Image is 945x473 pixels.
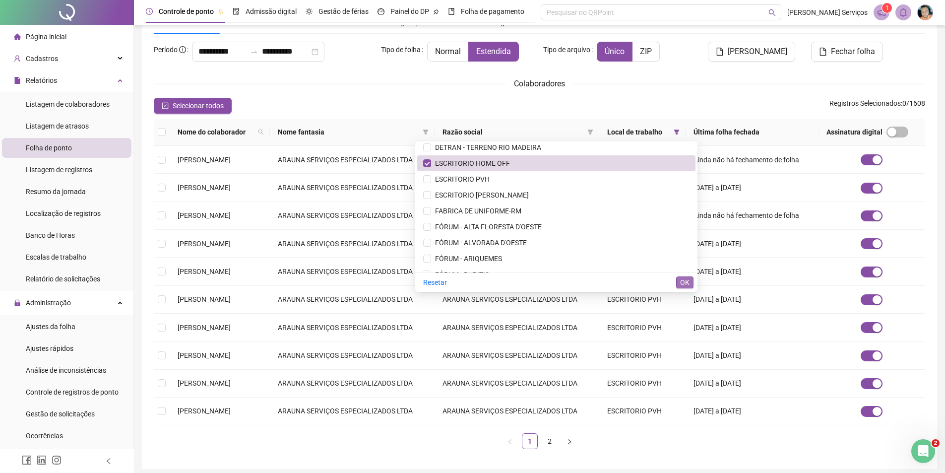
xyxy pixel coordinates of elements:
[435,314,599,341] td: ARAUNA SERVIÇOS ESPECIALIZADOS LTDA
[431,159,510,167] span: ESCRITORIO HOME OFF
[686,370,819,398] td: [DATE] a [DATE]
[811,42,883,62] button: Fechar folha
[542,434,557,449] a: 2
[306,8,313,15] span: sun
[270,341,435,369] td: ARAUNA SERVIÇOS ESPECIALIZADOS LTDA
[178,324,231,332] span: [PERSON_NAME]
[26,33,66,41] span: Página inicial
[587,129,593,135] span: filter
[233,8,240,15] span: file-done
[173,100,224,111] span: Selecionar todos
[26,188,86,196] span: Resumo da jornada
[431,143,541,151] span: DETRAN - TERRENO RIO MADEIRA
[26,55,58,63] span: Cadastros
[14,55,21,62] span: user-add
[178,295,231,303] span: [PERSON_NAME]
[270,146,435,174] td: ARAUNA SERVIÇOS ESPECIALIZADOS LTDA
[686,258,819,285] td: [DATE] a [DATE]
[435,341,599,369] td: ARAUNA SERVIÇOS ESPECIALIZADOS LTDA
[911,439,935,463] iframe: Intercom live chat
[826,127,882,137] span: Assinatura digital
[562,433,577,449] button: right
[26,231,75,239] span: Banco de Horas
[26,323,75,331] span: Ajustes da folha
[22,455,32,465] span: facebook
[567,439,572,445] span: right
[514,79,565,88] span: Colaboradores
[26,209,101,217] span: Localização de registros
[179,46,186,53] span: info-circle
[442,127,583,137] span: Razão social
[159,7,214,15] span: Controle de ponto
[384,19,477,26] span: Configurações de fechamento
[381,44,421,55] span: Tipo de folha
[258,129,264,135] span: search
[26,76,57,84] span: Relatórios
[476,47,511,56] span: Estendida
[14,77,21,84] span: file
[250,48,258,56] span: to
[26,100,110,108] span: Listagem de colaboradores
[607,127,670,137] span: Local de trabalho
[448,8,455,15] span: book
[829,99,901,107] span: Registros Selecionados
[178,211,231,219] span: [PERSON_NAME]
[218,9,224,15] span: pushpin
[419,276,451,288] button: Resetar
[270,370,435,398] td: ARAUNA SERVIÇOS ESPECIALIZADOS LTDA
[26,388,119,396] span: Controle de registros de ponto
[932,439,940,447] span: 2
[421,125,431,139] span: filter
[787,7,868,18] span: [PERSON_NAME] Serviços
[26,166,92,174] span: Listagem de registros
[423,277,447,288] span: Resetar
[502,433,518,449] button: left
[885,4,889,11] span: 1
[728,46,787,58] span: [PERSON_NAME]
[431,191,529,199] span: ESCRITORIO [PERSON_NAME]
[599,314,686,341] td: ESCRITORIO PVH
[26,366,106,374] span: Análise de inconsistências
[640,47,652,56] span: ZIP
[708,42,795,62] button: [PERSON_NAME]
[270,398,435,425] td: ARAUNA SERVIÇOS ESPECIALIZADOS LTDA
[716,48,724,56] span: file
[431,207,521,215] span: FABRICA DE UNIFORME-RM
[693,156,799,164] span: Ainda não há fechamento de folha
[178,351,231,359] span: [PERSON_NAME]
[435,286,599,314] td: ARAUNA SERVIÇOS ESPECIALIZADOS LTDA
[693,211,799,219] span: Ainda não há fechamento de folha
[686,174,819,202] td: [DATE] a [DATE]
[686,398,819,425] td: [DATE] a [DATE]
[26,253,86,261] span: Escalas de trabalho
[686,341,819,369] td: [DATE] a [DATE]
[680,277,690,288] span: OK
[431,255,502,263] span: FÓRUM - ARIQUEMES
[378,8,384,15] span: dashboard
[431,239,527,247] span: FÓRUM - ALVORADA D'OESTE
[26,299,71,307] span: Administração
[605,47,625,56] span: Único
[877,8,886,17] span: notification
[599,341,686,369] td: ESCRITORIO PVH
[768,9,776,16] span: search
[178,407,231,415] span: [PERSON_NAME]
[829,98,925,114] span: : 0 / 1608
[318,7,369,15] span: Gestão de férias
[26,275,100,283] span: Relatório de solicitações
[26,144,72,152] span: Folha de ponto
[674,129,680,135] span: filter
[270,314,435,341] td: ARAUNA SERVIÇOS ESPECIALIZADOS LTDA
[819,48,827,56] span: file
[831,46,875,58] span: Fechar folha
[270,174,435,202] td: ARAUNA SERVIÇOS ESPECIALIZADOS LTDA
[585,125,595,139] span: filter
[105,458,112,465] span: left
[522,434,537,449] a: 1
[250,48,258,56] span: swap-right
[178,156,231,164] span: [PERSON_NAME]
[270,230,435,258] td: ARAUNA SERVIÇOS ESPECIALIZADOS LTDA
[14,33,21,40] span: home
[52,455,62,465] span: instagram
[146,8,153,15] span: clock-circle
